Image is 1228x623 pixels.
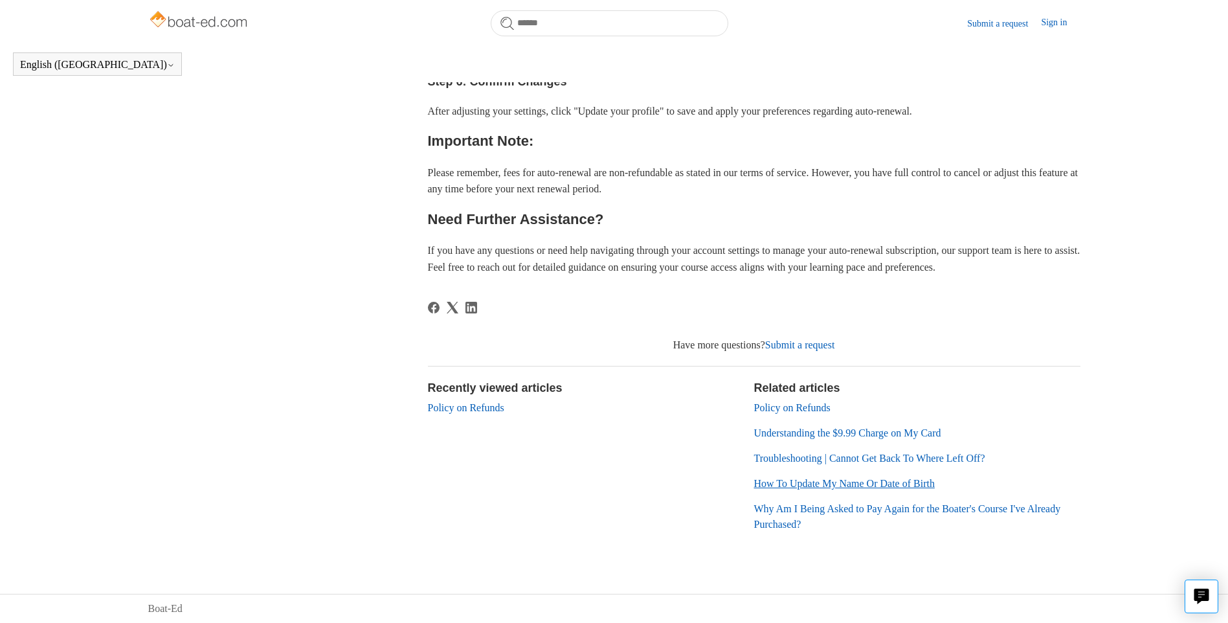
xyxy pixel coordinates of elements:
a: Troubleshooting | Cannot Get Back To Where Left Off? [754,453,985,464]
img: Boat-Ed Help Center home page [148,8,251,34]
h2: Related articles [754,379,1080,397]
a: How To Update My Name Or Date of Birth [754,478,935,489]
h2: Need Further Assistance? [428,208,1080,231]
h2: Important Note: [428,130,1080,152]
a: X Corp [447,302,458,313]
a: Why Am I Being Asked to Pay Again for the Boater's Course I've Already Purchased? [754,503,1061,530]
button: English ([GEOGRAPHIC_DATA]) [20,59,175,71]
p: After adjusting your settings, click "Update your profile" to save and apply your preferences reg... [428,103,1080,120]
a: Submit a request [765,339,835,350]
a: Boat-Ed [148,601,183,617]
a: Facebook [428,302,440,313]
a: Understanding the $9.99 Charge on My Card [754,427,941,438]
a: Sign in [1041,16,1080,31]
svg: Share this page on Facebook [428,302,440,313]
button: Live chat [1185,580,1218,613]
h2: Recently viewed articles [428,379,741,397]
a: Policy on Refunds [754,402,831,413]
input: Search [491,10,728,36]
div: Have more questions? [428,337,1080,353]
a: Submit a request [967,17,1041,30]
p: If you have any questions or need help navigating through your account settings to manage your au... [428,242,1080,275]
a: Policy on Refunds [428,402,504,413]
svg: Share this page on X Corp [447,302,458,313]
svg: Share this page on LinkedIn [465,302,477,313]
p: Please remember, fees for auto-renewal are non-refundable as stated in our terms of service. Howe... [428,164,1080,198]
a: LinkedIn [465,302,477,313]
